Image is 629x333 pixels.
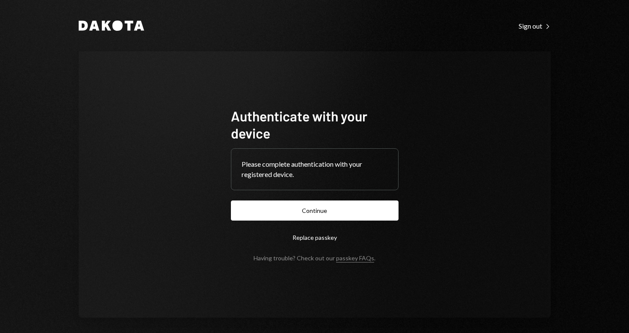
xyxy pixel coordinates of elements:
div: Please complete authentication with your registered device. [242,159,388,180]
a: Sign out [519,21,551,30]
h1: Authenticate with your device [231,107,399,141]
div: Sign out [519,22,551,30]
div: Having trouble? Check out our . [254,254,375,262]
button: Continue [231,200,399,221]
a: passkey FAQs [336,254,374,262]
button: Replace passkey [231,227,399,248]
